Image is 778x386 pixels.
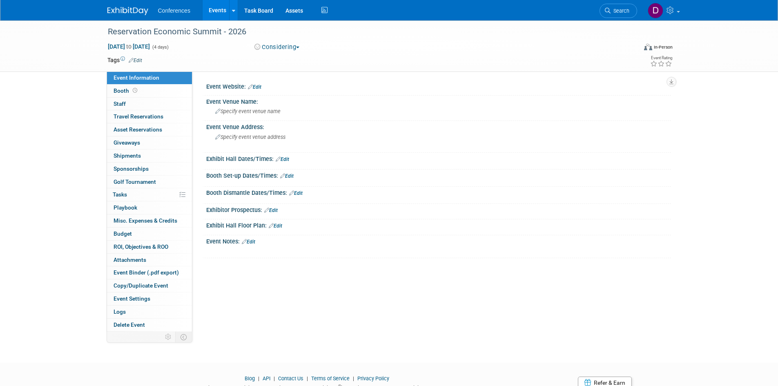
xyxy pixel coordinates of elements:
span: [DATE] [DATE] [107,43,150,50]
a: Travel Reservations [107,110,192,123]
span: Conferences [158,7,190,14]
a: ROI, Objectives & ROO [107,241,192,253]
div: Event Rating [650,56,672,60]
span: to [125,43,133,50]
div: Event Venue Address: [206,121,671,131]
a: Shipments [107,149,192,162]
a: Golf Tournament [107,176,192,188]
a: Attachments [107,254,192,266]
a: Copy/Duplicate Event [107,279,192,292]
a: Search [600,4,637,18]
span: Misc. Expenses & Credits [114,217,177,224]
span: Delete Event [114,321,145,328]
a: Edit [289,190,303,196]
a: Playbook [107,201,192,214]
span: Specify event venue name [215,108,281,114]
span: (4 days) [152,45,169,50]
span: | [351,375,356,382]
span: Playbook [114,204,137,211]
a: Privacy Policy [357,375,389,382]
a: Edit [248,84,261,90]
span: Booth [114,87,139,94]
div: Exhibit Hall Dates/Times: [206,153,671,163]
span: Travel Reservations [114,113,163,120]
div: Booth Set-up Dates/Times: [206,170,671,180]
span: Shipments [114,152,141,159]
td: Tags [107,56,142,64]
span: Staff [114,100,126,107]
a: Budget [107,228,192,240]
span: Giveaways [114,139,140,146]
span: Event Settings [114,295,150,302]
a: Tasks [107,188,192,201]
span: | [305,375,310,382]
span: Sponsorships [114,165,149,172]
span: | [256,375,261,382]
div: Exhibitor Prospectus: [206,204,671,214]
span: Attachments [114,257,146,263]
a: Booth [107,85,192,97]
div: Booth Dismantle Dates/Times: [206,187,671,197]
a: Sponsorships [107,163,192,175]
div: Reservation Economic Summit - 2026 [105,25,625,39]
a: Contact Us [278,375,303,382]
span: ROI, Objectives & ROO [114,243,168,250]
img: Diane Arabia [648,3,663,18]
button: Considering [252,43,303,51]
a: Giveaways [107,136,192,149]
a: Delete Event [107,319,192,331]
div: Event Website: [206,80,671,91]
a: API [263,375,270,382]
span: Specify event venue address [215,134,285,140]
div: Event Notes: [206,235,671,246]
span: Search [611,8,629,14]
a: Edit [269,223,282,229]
div: Exhibit Hall Floor Plan: [206,219,671,230]
span: Asset Reservations [114,126,162,133]
div: Event Venue Name: [206,96,671,106]
a: Edit [276,156,289,162]
span: Event Binder (.pdf export) [114,269,179,276]
td: Toggle Event Tabs [175,332,192,342]
div: Event Format [589,42,673,55]
span: Event Information [114,74,159,81]
img: Format-Inperson.png [644,44,652,50]
a: Staff [107,98,192,110]
span: Booth not reserved yet [131,87,139,94]
a: Misc. Expenses & Credits [107,214,192,227]
a: Asset Reservations [107,123,192,136]
a: Edit [280,173,294,179]
span: Tasks [113,191,127,198]
span: Golf Tournament [114,178,156,185]
a: Edit [242,239,255,245]
a: Blog [245,375,255,382]
div: In-Person [653,44,673,50]
span: Budget [114,230,132,237]
a: Event Binder (.pdf export) [107,266,192,279]
td: Personalize Event Tab Strip [161,332,176,342]
span: Copy/Duplicate Event [114,282,168,289]
img: ExhibitDay [107,7,148,15]
a: Edit [264,208,278,213]
span: | [272,375,277,382]
a: Logs [107,306,192,318]
a: Terms of Service [311,375,350,382]
a: Event Information [107,71,192,84]
a: Edit [129,58,142,63]
span: Logs [114,308,126,315]
a: Event Settings [107,292,192,305]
